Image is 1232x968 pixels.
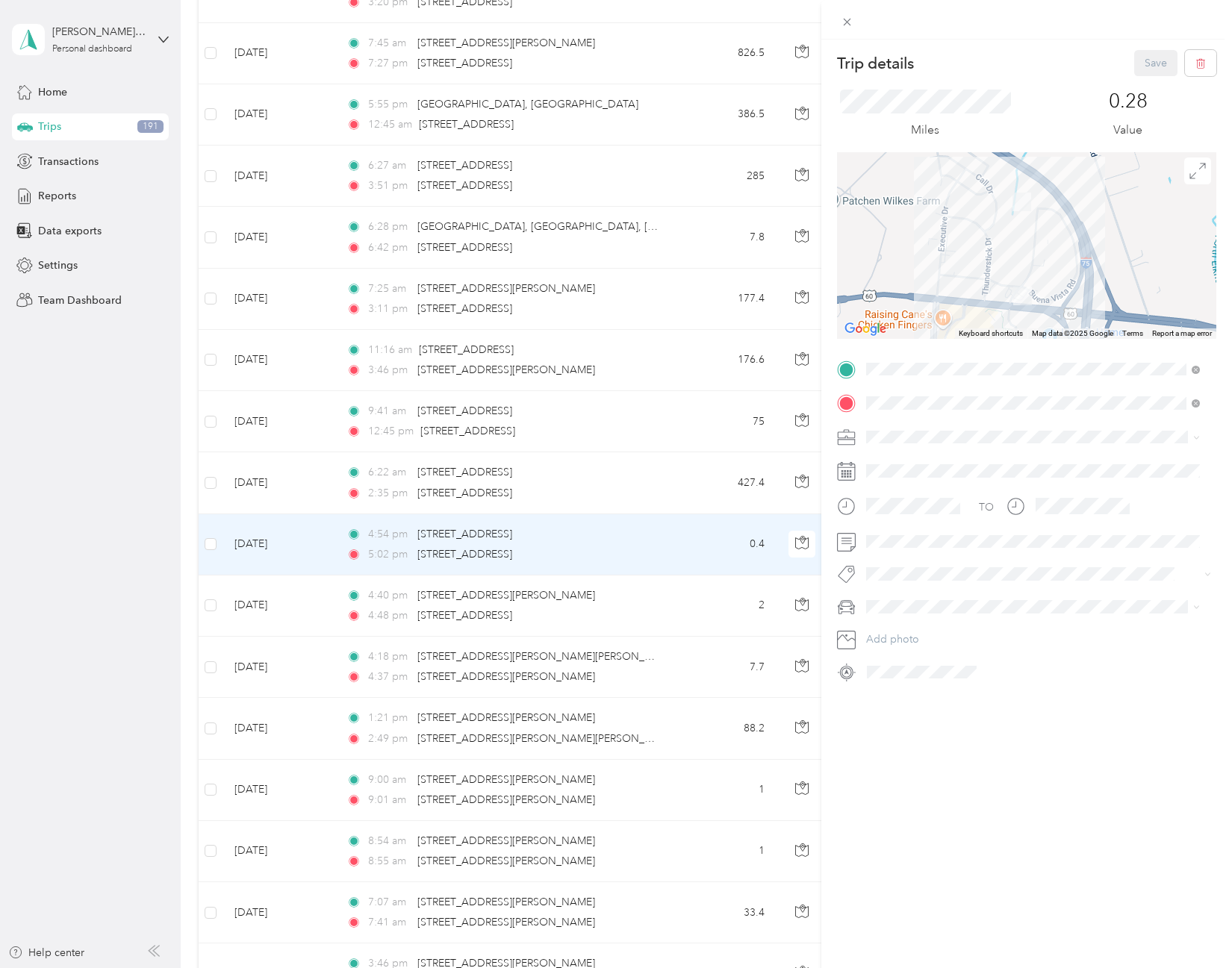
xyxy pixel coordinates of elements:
p: Miles [911,121,939,140]
iframe: Everlance-gr Chat Button Frame [1148,884,1232,968]
a: Open this area in Google Maps (opens a new window) [841,319,890,339]
button: Add photo [861,629,1216,650]
div: TO [979,499,994,515]
button: Keyboard shortcuts [959,328,1023,339]
img: Google [841,319,890,339]
a: Terms (opens in new tab) [1122,329,1143,337]
p: 0.28 [1109,90,1148,113]
p: Trip details [837,53,914,74]
span: Map data ©2025 Google [1032,329,1113,337]
p: Value [1113,121,1142,140]
a: Report a map error [1152,329,1212,337]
